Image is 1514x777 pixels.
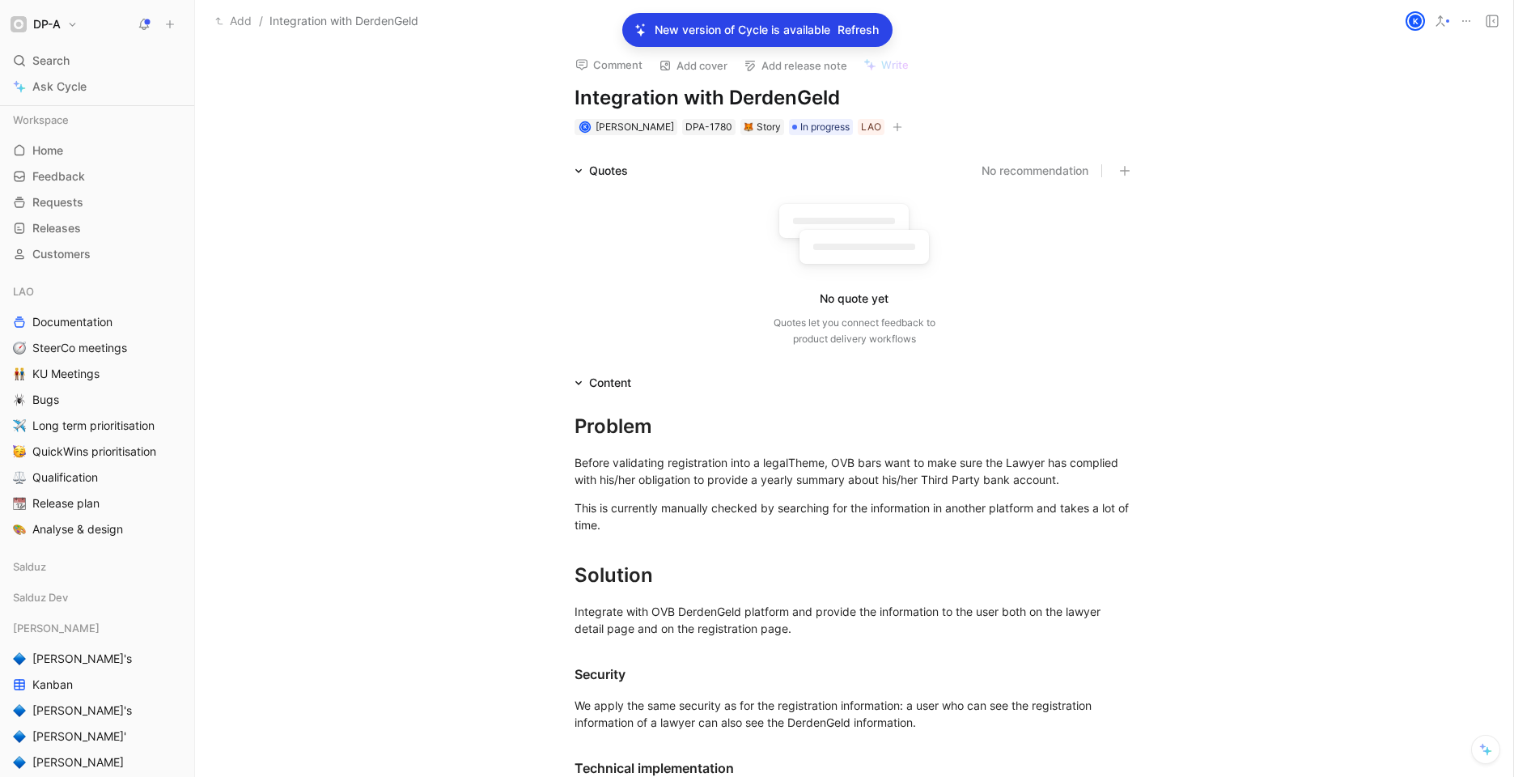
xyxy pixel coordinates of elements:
[6,554,188,579] div: Salduz
[568,373,638,393] div: Content
[32,77,87,96] span: Ask Cycle
[6,138,188,163] a: Home
[6,585,188,609] div: Salduz Dev
[838,20,879,40] span: Refresh
[789,119,853,135] div: In progress
[6,362,188,386] a: 👬KU Meetings
[33,17,61,32] h1: DP-A
[6,750,188,775] a: 🔷[PERSON_NAME]
[744,122,753,132] img: 🦊
[6,491,188,516] a: 📆Release plan
[596,121,674,133] span: [PERSON_NAME]
[10,520,29,539] button: 🎨
[13,471,26,484] img: ⚖️
[32,142,63,159] span: Home
[1407,13,1423,29] div: K
[6,108,188,132] div: Workspace
[6,74,188,99] a: Ask Cycle
[13,367,26,380] img: 👬
[32,314,112,330] span: Documentation
[10,701,29,720] button: 🔷
[10,753,29,772] button: 🔷
[13,704,26,717] img: 🔷
[575,561,1134,590] div: Solution
[10,338,29,358] button: 🧭
[13,342,26,355] img: 🧭
[6,190,188,214] a: Requests
[982,161,1088,180] button: No recommendation
[651,54,735,77] button: Add cover
[6,698,188,723] a: 🔷[PERSON_NAME]'s
[32,754,124,771] span: [PERSON_NAME]
[32,366,100,382] span: KU Meetings
[575,499,1134,533] div: This is currently manually checked by searching for the information in another platform and takes...
[6,49,188,73] div: Search
[6,673,188,697] a: Kanban
[13,112,69,128] span: Workspace
[575,85,1134,111] h1: Integration with DerdenGeld
[32,444,156,460] span: QuickWins prioritisation
[575,412,1134,441] div: Problem
[32,194,83,210] span: Requests
[13,589,68,605] span: Salduz Dev
[589,373,631,393] div: Content
[13,523,26,536] img: 🎨
[6,465,188,490] a: ⚖️Qualification
[13,558,46,575] span: Salduz
[10,390,29,410] button: 🕷️
[744,119,781,135] div: Story
[6,554,188,584] div: Salduz
[6,216,188,240] a: Releases
[6,724,188,749] a: 🔷[PERSON_NAME]'
[575,454,1134,488] div: Before validating registration into a legalTheme, OVB bars want to make sure the Lawyer has compl...
[32,340,127,356] span: SteerCo meetings
[881,57,909,72] span: Write
[6,13,82,36] button: DP-ADP-A
[6,414,188,438] a: ✈️Long term prioritisation
[32,246,91,262] span: Customers
[774,315,935,347] div: Quotes let you connect feedback to product delivery workflows
[861,119,881,135] div: LAO
[6,310,188,334] a: Documentation
[32,168,85,185] span: Feedback
[32,469,98,486] span: Qualification
[32,521,123,537] span: Analyse & design
[13,620,100,636] span: [PERSON_NAME]
[32,651,132,667] span: [PERSON_NAME]'s
[6,279,188,304] div: LAO
[736,54,855,77] button: Add release note
[10,416,29,435] button: ✈️
[32,677,73,693] span: Kanban
[856,53,916,76] button: Write
[6,388,188,412] a: 🕷️Bugs
[13,393,26,406] img: 🕷️
[11,16,27,32] img: DP-A
[568,161,634,180] div: Quotes
[32,703,132,719] span: [PERSON_NAME]'s
[685,119,732,135] div: DPA-1780
[800,119,850,135] span: In progress
[837,19,880,40] button: Refresh
[655,20,830,40] p: New version of Cycle is available
[10,727,29,746] button: 🔷
[13,756,26,769] img: 🔷
[6,585,188,614] div: Salduz Dev
[580,123,589,132] div: K
[6,439,188,464] a: 🥳QuickWins prioritisation
[6,517,188,541] a: 🎨Analyse & design
[575,603,1134,637] div: Integrate with OVB DerdenGeld platform and provide the information to the user both on the lawyer...
[259,11,263,31] span: /
[10,442,29,461] button: 🥳
[10,494,29,513] button: 📆
[13,497,26,510] img: 📆
[269,11,418,31] span: Integration with DerdenGeld
[32,728,126,745] span: [PERSON_NAME]'
[6,279,188,541] div: LAODocumentation🧭SteerCo meetings👬KU Meetings🕷️Bugs✈️Long term prioritisation🥳QuickWins prioritis...
[10,364,29,384] button: 👬
[10,468,29,487] button: ⚖️
[32,418,155,434] span: Long term prioritisation
[820,289,888,308] div: No quote yet
[13,730,26,743] img: 🔷
[6,242,188,266] a: Customers
[6,164,188,189] a: Feedback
